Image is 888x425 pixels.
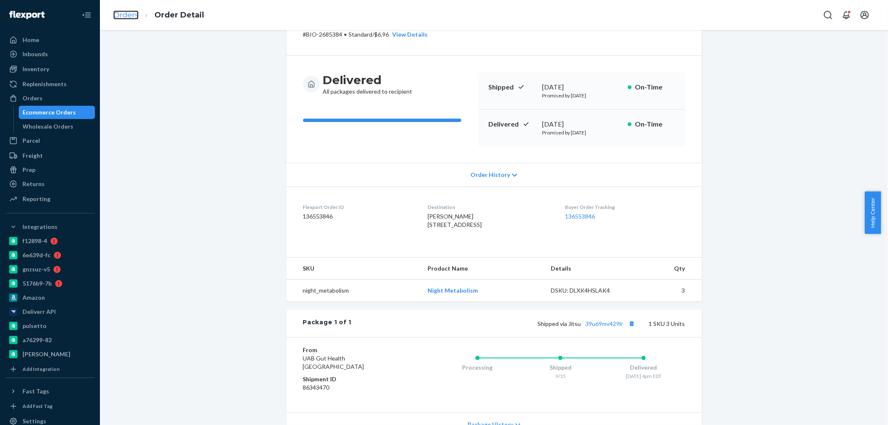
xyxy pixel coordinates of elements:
a: Inventory [5,62,95,76]
a: Orders [5,92,95,105]
div: Returns [22,180,45,188]
div: [DATE] [542,119,621,129]
div: [DATE] [542,82,621,92]
a: Reporting [5,192,95,206]
a: Deliverr API [5,305,95,318]
a: 136553846 [565,213,595,220]
dd: 136553846 [303,212,414,221]
div: f12898-4 [22,237,47,245]
a: 5176b9-7b [5,277,95,290]
a: Wholesale Orders [19,120,95,133]
td: night_metabolism [286,280,421,302]
a: Order Detail [154,10,204,20]
div: Freight [22,152,43,160]
div: Package 1 of 1 [303,318,352,329]
div: Shipped [519,363,602,372]
a: Add Integration [5,364,95,374]
div: Add Integration [22,365,60,373]
a: Freight [5,149,95,162]
div: Inventory [22,65,49,73]
span: UAB Gut Health [GEOGRAPHIC_DATA] [303,355,364,370]
div: Processing [436,363,519,372]
div: DSKU: DLXK4HSLAK4 [551,286,629,295]
div: Delivered [602,363,685,372]
button: Help Center [865,191,881,234]
div: Ecommerce Orders [23,108,76,117]
div: Deliverr API [22,308,56,316]
dt: Buyer Order Tracking [565,204,685,211]
a: Night Metabolism [428,287,478,294]
div: Inbounds [22,50,48,58]
button: Close Navigation [78,7,95,23]
div: All packages delivered to recipient [323,72,413,96]
dt: From [303,346,403,354]
dd: 86343470 [303,383,403,392]
a: gnzsuz-v5 [5,263,95,276]
button: Open account menu [856,7,873,23]
a: Ecommerce Orders [19,106,95,119]
a: Replenishments [5,77,95,91]
div: Fast Tags [22,387,49,395]
dt: Flexport Order ID [303,204,414,211]
a: Amazon [5,291,95,304]
div: a76299-82 [22,336,52,344]
p: # BIO-2685384 / $6.96 [303,30,428,39]
th: SKU [286,258,421,280]
th: Qty [636,258,702,280]
div: Wholesale Orders [23,122,74,131]
th: Details [544,258,636,280]
span: Shipped via Jitsu [538,320,637,327]
button: Open notifications [838,7,855,23]
span: • [344,31,347,38]
div: [DATE] 4pm EDT [602,373,685,380]
button: View Details [389,30,428,39]
dt: Destination [428,204,552,211]
p: On-Time [635,82,675,92]
span: Standard [349,31,373,38]
p: Promised by [DATE] [542,92,621,99]
a: [PERSON_NAME] [5,348,95,361]
button: Integrations [5,220,95,234]
div: Orders [22,94,42,102]
a: Prep [5,163,95,176]
div: Home [22,36,39,44]
div: Replenishments [22,80,67,88]
img: Flexport logo [9,11,45,19]
div: pulsetto [22,322,47,330]
div: [PERSON_NAME] [22,350,70,358]
div: Parcel [22,137,40,145]
div: 5176b9-7b [22,279,52,288]
button: Open Search Box [820,7,836,23]
div: gnzsuz-v5 [22,265,50,273]
a: a76299-82 [5,333,95,347]
dt: Shipment ID [303,375,403,383]
a: Home [5,33,95,47]
p: Promised by [DATE] [542,129,621,136]
div: Integrations [22,223,57,231]
span: [PERSON_NAME] [STREET_ADDRESS] [428,213,482,228]
a: 39u69mv429lr [586,320,623,327]
a: Parcel [5,134,95,147]
a: Inbounds [5,47,95,61]
p: On-Time [635,119,675,129]
ol: breadcrumbs [107,3,211,27]
p: Delivered [488,119,536,129]
a: 6e639d-fc [5,249,95,262]
div: 9/15 [519,373,602,380]
p: Shipped [488,82,536,92]
button: Fast Tags [5,385,95,398]
div: Reporting [22,195,50,203]
h3: Delivered [323,72,413,87]
a: Orders [113,10,139,20]
div: Prep [22,166,35,174]
a: Add Fast Tag [5,401,95,411]
a: Returns [5,177,95,191]
td: 3 [636,280,702,302]
span: Order History [470,171,510,179]
div: 6e639d-fc [22,251,50,259]
div: Add Fast Tag [22,403,52,410]
a: pulsetto [5,319,95,333]
a: f12898-4 [5,234,95,248]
